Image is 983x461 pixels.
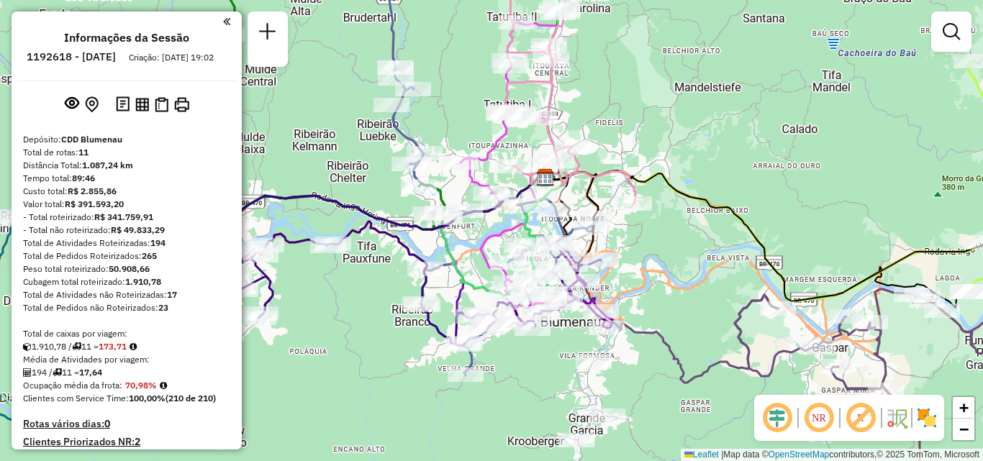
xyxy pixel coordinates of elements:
[109,263,150,274] strong: 50.908,66
[82,93,101,116] button: Centralizar mapa no depósito ou ponto de apoio
[142,250,157,261] strong: 265
[684,449,719,460] a: Leaflet
[135,435,140,448] strong: 2
[536,168,555,187] img: CDD Blumenau
[68,186,117,196] strong: R$ 2.855,86
[23,211,230,224] div: - Total roteirizado:
[23,237,230,250] div: Total de Atividades Roteirizadas:
[132,94,152,114] button: Visualizar relatório de Roteirização
[953,419,974,440] a: Zoom out
[23,340,230,353] div: 1.910,78 / 11 =
[65,198,124,209] strong: R$ 391.593,20
[150,237,166,248] strong: 194
[23,393,129,403] span: Clientes com Service Time:
[160,381,167,390] em: Média calculada utilizando a maior ocupação (%Peso ou %Cubagem) de cada rota da sessão. Rotas cro...
[937,17,966,46] a: Exibir filtros
[681,449,983,461] div: Map data © contributors,© 2025 TomTom, Microsoft
[576,355,612,369] div: Atividade não roteirizada - AMAZONAS COMERCIO DE
[167,289,177,300] strong: 17
[23,250,230,263] div: Total de Pedidos Roteirizados:
[23,275,230,288] div: Cubagem total roteirizado:
[959,398,969,416] span: +
[558,433,594,447] div: Atividade não roteirizada - RESTAURANTE CANTINHO DO SABOR LTDA
[130,342,137,351] i: Meta Caixas/viagem: 199,74 Diferença: -26,03
[802,401,836,435] span: Ocultar NR
[23,185,230,198] div: Custo total:
[760,401,794,435] span: Ocultar deslocamento
[79,367,102,378] strong: 17,64
[377,60,413,75] div: Atividade não roteirizada - IRMAOS JC
[129,393,166,403] strong: 100,00%
[23,418,230,430] h4: Rotas vários dias:
[104,417,110,430] strong: 0
[589,408,625,423] div: Atividade não roteirizada - BENTU S BEER CONVENIENCIA LTDA
[125,276,161,287] strong: 1.910,78
[111,224,165,235] strong: R$ 49.833,29
[23,342,32,351] i: Cubagem total roteirizado
[253,17,282,50] a: Nova sessão e pesquisa
[82,160,133,170] strong: 1.087,24 km
[223,13,230,29] a: Clique aqui para minimizar o painel
[166,393,216,403] strong: (210 de 210)
[78,147,89,158] strong: 11
[23,436,230,448] h4: Clientes Priorizados NR:
[843,401,878,435] span: Exibir rótulo
[171,94,192,115] button: Imprimir Rotas
[915,406,938,429] img: Exibir/Ocultar setores
[23,380,122,391] span: Ocupação média da frota:
[23,198,230,211] div: Valor total:
[23,353,230,366] div: Média de Atividades por viagem:
[23,224,230,237] div: - Total não roteirizado:
[378,71,414,86] div: Atividade não roteirizada - 59.426.059 KAUANA CRISTINA NOVACK
[721,449,723,460] span: |
[23,368,32,377] i: Total de Atividades
[62,93,82,116] button: Exibir sessão original
[23,301,230,314] div: Total de Pedidos não Roteirizados:
[959,420,969,438] span: −
[94,211,153,222] strong: R$ 341.759,91
[23,327,230,340] div: Total de caixas por viagem:
[99,341,127,352] strong: 173,71
[23,159,230,172] div: Distância Total:
[152,94,171,115] button: Visualizar Romaneio
[72,173,95,183] strong: 89:46
[123,51,219,64] div: Criação: [DATE] 19:02
[27,50,116,63] h6: 1192618 - [DATE]
[23,133,230,146] div: Depósito:
[72,342,81,351] i: Total de rotas
[23,172,230,185] div: Tempo total:
[373,98,409,112] div: Atividade não roteirizada - AGROAVICOLA POMERODE
[113,93,132,116] button: Logs desbloquear sessão
[23,146,230,159] div: Total de rotas:
[885,406,908,429] img: Fluxo de ruas
[953,397,974,419] a: Zoom in
[769,449,830,460] a: OpenStreetMap
[125,380,157,391] strong: 70,98%
[23,288,230,301] div: Total de Atividades não Roteirizadas:
[23,263,230,275] div: Peso total roteirizado:
[158,302,168,313] strong: 23
[53,368,62,377] i: Total de rotas
[23,366,230,379] div: 194 / 11 =
[64,31,189,45] h4: Informações da Sessão
[61,134,122,145] strong: CDD Blumenau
